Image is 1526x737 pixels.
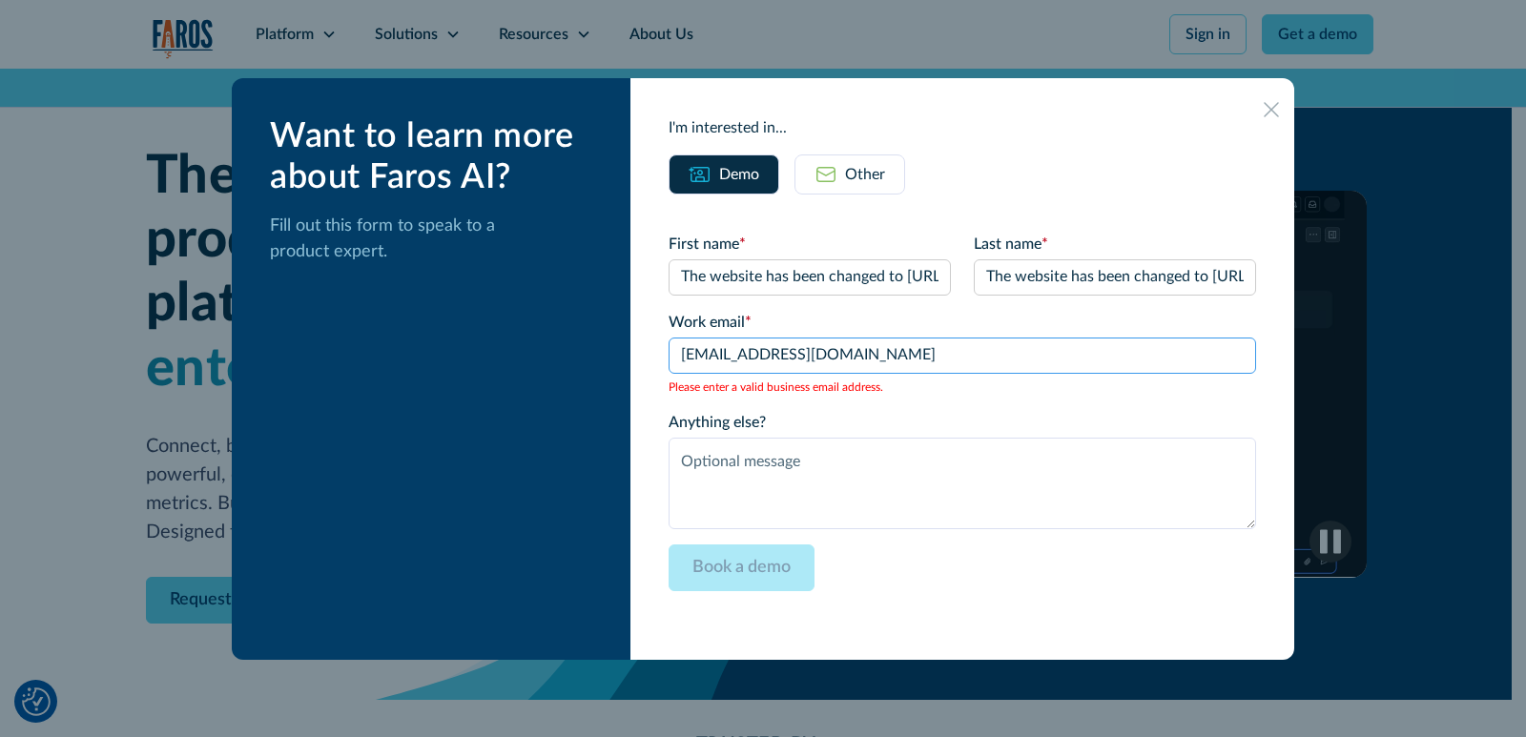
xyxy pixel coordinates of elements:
[669,311,1256,334] label: Work email
[669,233,951,256] label: First name
[270,116,600,198] div: Want to learn more about Faros AI?
[719,163,759,186] div: Demo
[974,233,1256,256] label: Last name
[270,214,600,265] p: Fill out this form to speak to a product expert.
[669,411,1256,434] label: Anything else?
[669,116,1256,139] div: I'm interested in...
[669,544,815,591] input: Book a demo
[669,233,1256,622] form: Email Form
[845,163,885,186] div: Other
[669,379,1256,396] span: Please enter a valid business email address.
